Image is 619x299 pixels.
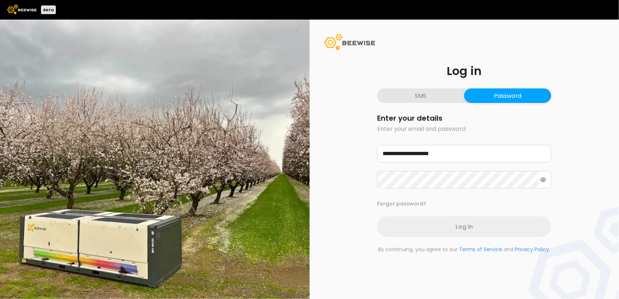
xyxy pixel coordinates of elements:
[41,5,56,14] div: Beta
[377,65,551,77] h1: Log in
[459,246,502,253] a: Terms of Service
[377,125,551,133] p: Enter your email and password
[377,200,426,208] button: Forgot password?
[377,246,551,253] p: By continuing, you agree to our and .
[377,216,551,237] button: Log In
[515,246,549,253] a: Privacy Policy
[7,5,37,14] img: Beewise logo
[377,88,464,103] button: SMS
[377,115,551,122] h2: Enter your details
[464,88,551,103] button: Password
[455,222,473,231] span: Log In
